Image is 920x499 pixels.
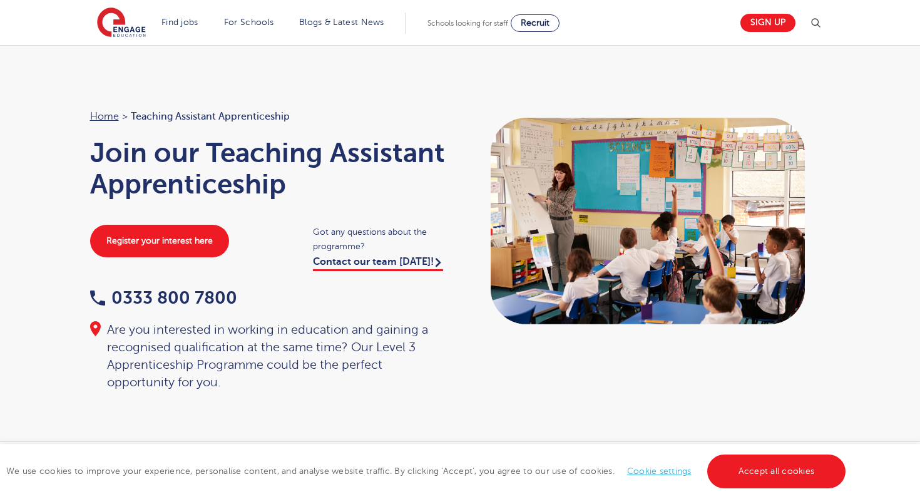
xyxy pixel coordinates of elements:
[161,18,198,27] a: Find jobs
[90,321,448,391] div: Are you interested in working in education and gaining a recognised qualification at the same tim...
[740,14,795,32] a: Sign up
[627,466,692,476] a: Cookie settings
[90,108,448,125] nav: breadcrumb
[122,111,128,122] span: >
[511,14,560,32] a: Recruit
[224,18,273,27] a: For Schools
[90,288,237,307] a: 0333 800 7800
[427,19,508,28] span: Schools looking for staff
[313,225,447,254] span: Got any questions about the programme?
[90,137,448,200] h1: Join our Teaching Assistant Apprenticeship
[97,8,146,39] img: Engage Education
[131,108,290,125] span: Teaching Assistant Apprenticeship
[90,111,119,122] a: Home
[521,18,549,28] span: Recruit
[6,466,849,476] span: We use cookies to improve your experience, personalise content, and analyse website traffic. By c...
[90,225,229,257] a: Register your interest here
[299,18,384,27] a: Blogs & Latest News
[707,455,846,488] a: Accept all cookies
[313,256,443,271] a: Contact our team [DATE]!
